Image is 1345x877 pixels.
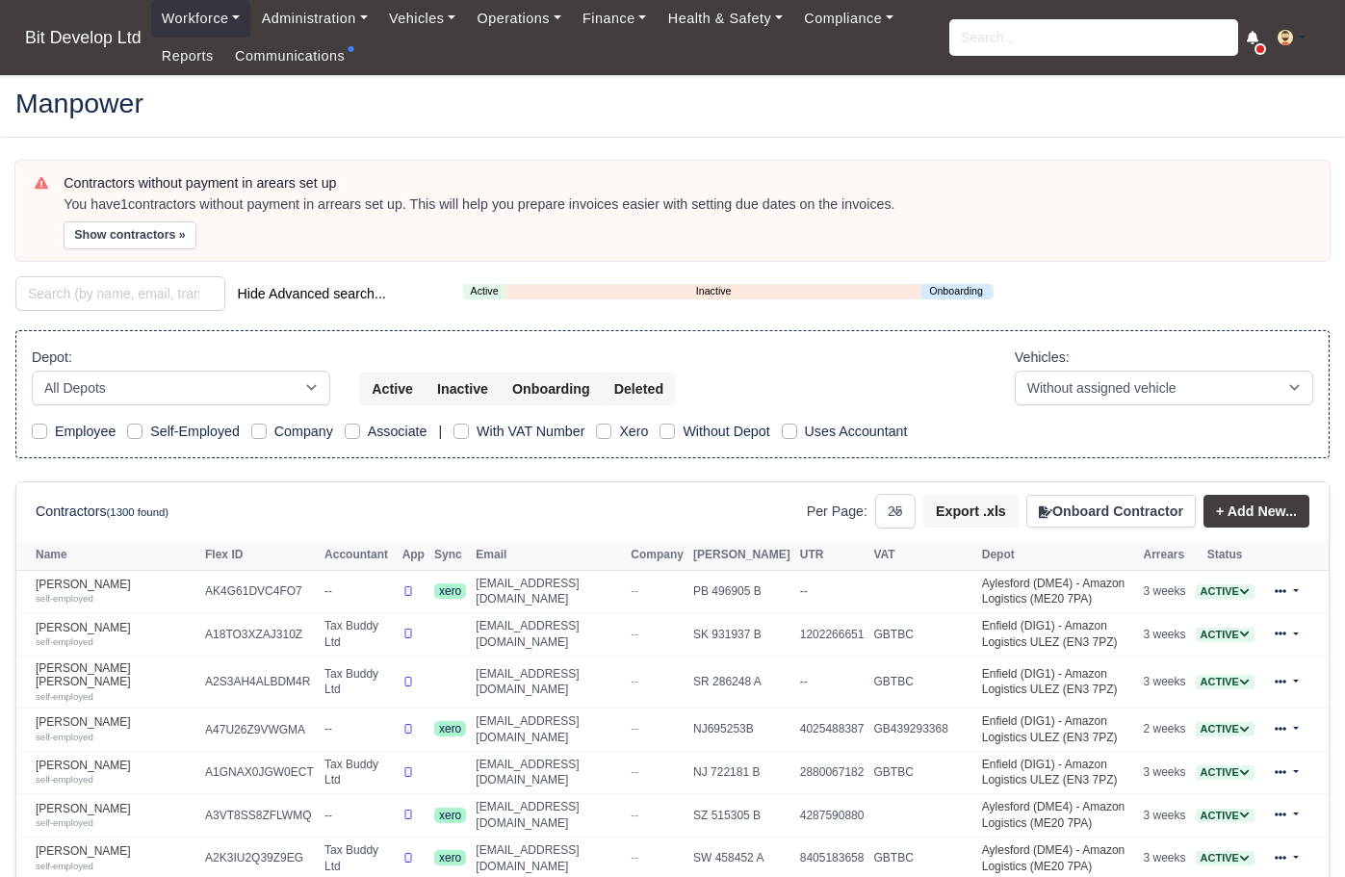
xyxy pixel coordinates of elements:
a: Enfield (DIG1) - Amazon Logistics ULEZ (EN3 7PZ) [982,714,1118,744]
span: Bit Develop Ltd [15,18,151,57]
a: Enfield (DIG1) - Amazon Logistics ULEZ (EN3 7PZ) [982,619,1118,649]
h6: Contractors [36,503,168,520]
a: Enfield (DIG1) - Amazon Logistics ULEZ (EN3 7PZ) [982,758,1118,787]
td: 4287590880 [795,794,869,838]
a: [PERSON_NAME] self-employed [36,844,195,872]
a: Enfield (DIG1) - Amazon Logistics ULEZ (EN3 7PZ) [982,667,1118,697]
td: NJ695253B [688,708,795,751]
td: -- [795,656,869,708]
span: xero [434,850,466,865]
div: + Add New... [1196,495,1309,528]
td: 3 weeks [1139,570,1191,613]
small: self-employed [36,774,93,785]
td: A2S3AH4ALBDM4R [200,656,320,708]
input: Search (by name, email, transporter id) ... [15,276,225,311]
span: -- [631,809,638,822]
th: Flex ID [200,541,320,570]
a: Aylesford (DME4) - Amazon Logistics (ME20 7PA) [982,843,1125,873]
div: You have contractors without payment in arrears set up. This will help you prepare invoices easie... [64,195,1310,215]
a: Communications [224,38,356,75]
button: Inactive [425,373,501,405]
th: VAT [868,541,976,570]
td: 2 weeks [1139,708,1191,751]
small: self-employed [36,691,93,702]
td: [EMAIL_ADDRESS][DOMAIN_NAME] [471,794,626,838]
td: [EMAIL_ADDRESS][DOMAIN_NAME] [471,570,626,613]
th: [PERSON_NAME] [688,541,795,570]
small: self-employed [36,636,93,647]
button: Export .xls [923,495,1019,528]
td: [EMAIL_ADDRESS][DOMAIN_NAME] [471,656,626,708]
td: 4025488387 [795,708,869,751]
td: GBTBC [868,656,976,708]
a: [PERSON_NAME] self-employed [36,578,195,606]
td: [EMAIL_ADDRESS][DOMAIN_NAME] [471,751,626,794]
span: xero [434,721,466,736]
span: Active [1196,722,1254,736]
th: Accountant [320,541,398,570]
a: Active [1196,675,1254,688]
small: self-employed [36,593,93,604]
button: Show contractors » [64,221,196,249]
span: -- [631,765,638,779]
span: -- [631,675,638,688]
strong: 1 [120,196,128,212]
label: Associate [368,421,427,443]
td: A1GNAX0JGW0ECT [200,751,320,794]
td: Tax Buddy Ltd [320,656,398,708]
label: Self-Employed [150,421,240,443]
button: Hide Advanced search... [225,277,399,310]
td: 2880067182 [795,751,869,794]
label: With VAT Number [477,421,584,443]
small: self-employed [36,732,93,742]
td: 3 weeks [1139,751,1191,794]
td: 3 weeks [1139,656,1191,708]
label: Company [274,421,333,443]
span: Active [1196,809,1254,823]
td: [EMAIL_ADDRESS][DOMAIN_NAME] [471,708,626,751]
td: Tax Buddy Ltd [320,751,398,794]
label: Depot: [32,347,72,369]
td: SK 931937 B [688,613,795,657]
h2: Manpower [15,90,1330,116]
td: GBTBC [868,613,976,657]
input: Search... [949,19,1238,56]
th: Status [1191,541,1259,570]
a: Active [1196,851,1254,864]
span: xero [434,808,466,823]
td: 3 weeks [1139,613,1191,657]
td: -- [320,794,398,838]
a: Onboarding [921,283,991,299]
th: Email [471,541,626,570]
label: Vehicles: [1015,347,1070,369]
label: Uses Accountant [805,421,908,443]
h6: Contractors without payment in arears set up [64,175,1310,192]
a: + Add New... [1203,495,1309,528]
a: Active [1196,584,1254,598]
span: -- [631,584,638,598]
button: Deleted [602,373,676,405]
td: Tax Buddy Ltd [320,613,398,657]
div: Chat Widget [1249,785,1345,877]
label: Xero [619,421,648,443]
td: GBTBC [868,751,976,794]
a: Reports [151,38,224,75]
span: Active [1196,765,1254,780]
td: SR 286248 A [688,656,795,708]
th: Depot [977,541,1139,570]
a: Active [1196,765,1254,779]
a: Active [1196,809,1254,822]
span: -- [631,722,638,735]
a: Active [1196,628,1254,641]
th: Company [626,541,688,570]
span: -- [631,851,638,864]
td: 1202266651 [795,613,869,657]
th: Arrears [1139,541,1191,570]
a: [PERSON_NAME] self-employed [36,621,195,649]
th: Name [16,541,200,570]
th: UTR [795,541,869,570]
a: [PERSON_NAME] self-employed [36,802,195,830]
button: Onboarding [500,373,603,405]
label: Per Page: [807,501,867,523]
